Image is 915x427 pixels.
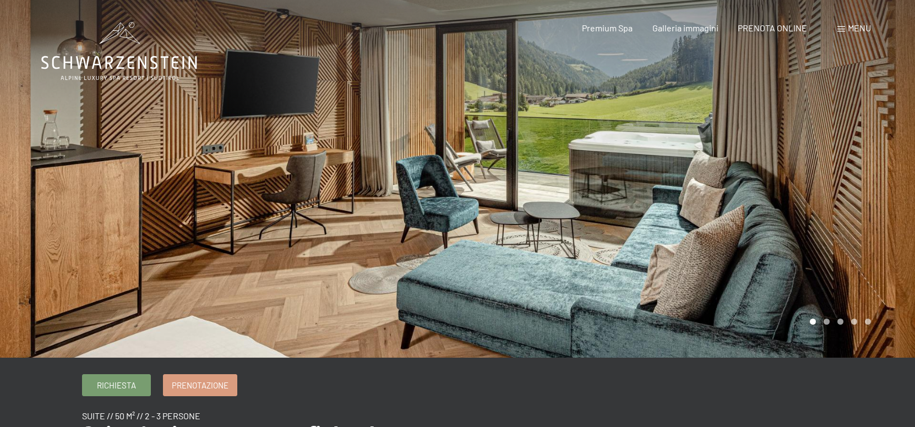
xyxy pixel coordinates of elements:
a: Prenotazione [164,375,237,396]
span: suite // 50 m² // 2 - 3 persone [82,410,200,421]
span: Richiesta [97,380,136,391]
span: Prenotazione [172,380,228,391]
span: Menu [848,23,871,33]
a: Richiesta [83,375,150,396]
a: PRENOTA ONLINE [738,23,807,33]
a: Galleria immagini [652,23,718,33]
a: Premium Spa [582,23,633,33]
